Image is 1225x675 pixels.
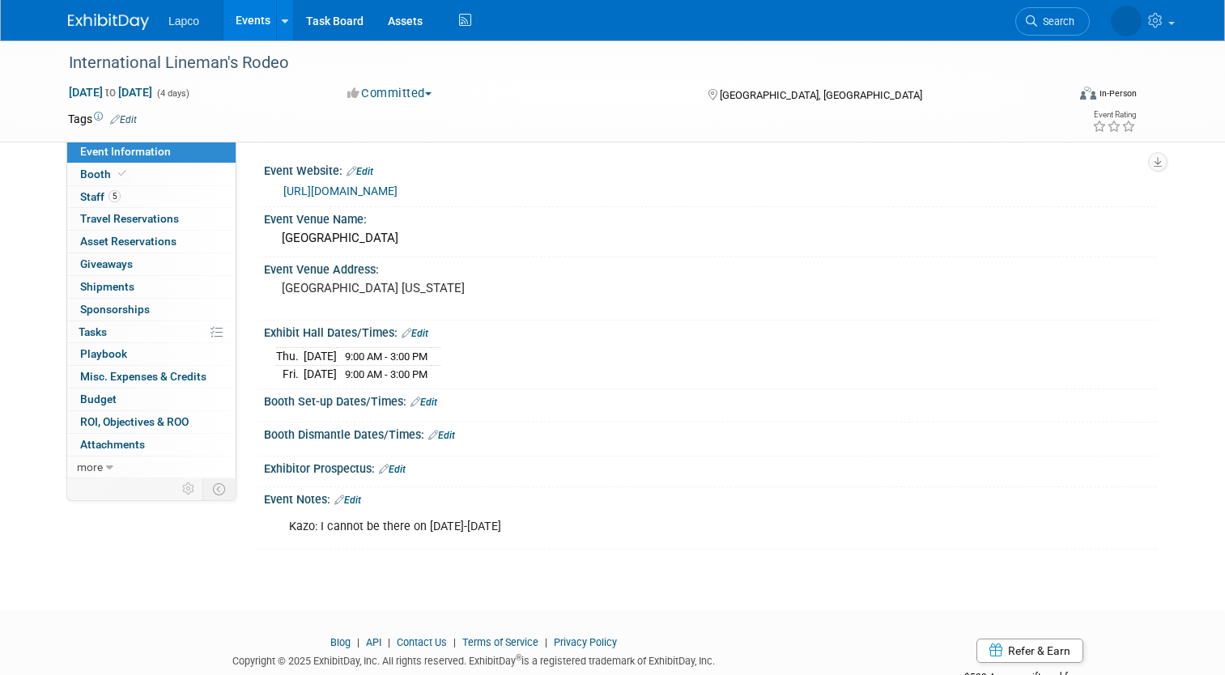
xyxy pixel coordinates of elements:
td: [DATE] [304,366,337,383]
a: Tasks [67,321,236,343]
a: Booth [67,163,236,185]
a: Edit [402,328,428,339]
a: Shipments [67,276,236,298]
span: [DATE] [DATE] [68,85,153,100]
a: Edit [347,166,373,177]
span: (4 days) [155,88,189,99]
span: to [103,86,118,99]
img: Marian Meiss [1111,6,1142,36]
a: [URL][DOMAIN_NAME] [283,185,398,197]
span: Event Information [80,145,171,158]
span: | [541,636,551,648]
div: Event Notes: [264,487,1157,508]
td: Tags [68,111,137,127]
a: Playbook [67,343,236,365]
span: [GEOGRAPHIC_DATA], [GEOGRAPHIC_DATA] [720,89,922,101]
div: Event Venue Name: [264,207,1157,227]
span: Asset Reservations [80,235,177,248]
a: Edit [379,464,406,475]
span: Sponsorships [80,303,150,316]
span: Search [1037,15,1074,28]
td: Personalize Event Tab Strip [175,478,203,499]
span: Staff [80,190,121,203]
span: ROI, Objectives & ROO [80,415,189,428]
a: Budget [67,388,236,410]
span: Budget [80,393,117,405]
div: Kazo: I cannot be there on [DATE]-[DATE] [278,511,984,543]
span: 9:00 AM - 3:00 PM [345,368,427,380]
div: Copyright © 2025 ExhibitDay, Inc. All rights reserved. ExhibitDay is a registered trademark of Ex... [68,650,878,669]
a: Asset Reservations [67,231,236,253]
div: [GEOGRAPHIC_DATA] [276,226,1145,251]
td: Fri. [276,366,304,383]
a: Blog [330,636,351,648]
div: Event Website: [264,159,1157,180]
a: Refer & Earn [976,639,1083,663]
a: Misc. Expenses & Credits [67,366,236,388]
span: Attachments [80,438,145,451]
span: Travel Reservations [80,212,179,225]
div: International Lineman's Rodeo [63,49,1046,78]
div: Event Venue Address: [264,257,1157,278]
td: Toggle Event Tabs [203,478,236,499]
span: Shipments [80,280,134,293]
div: Event Format [979,84,1137,108]
a: Search [1015,7,1090,36]
a: Event Information [67,141,236,163]
span: 9:00 AM - 3:00 PM [345,350,427,363]
img: ExhibitDay [68,14,149,30]
a: Contact Us [397,636,447,648]
td: [DATE] [304,348,337,366]
a: API [366,636,381,648]
pre: [GEOGRAPHIC_DATA] [US_STATE] [282,281,619,295]
sup: ® [516,653,521,662]
span: Playbook [80,347,127,360]
div: Booth Set-up Dates/Times: [264,389,1157,410]
span: | [384,636,394,648]
a: Edit [410,397,437,408]
a: ROI, Objectives & ROO [67,411,236,433]
i: Booth reservation complete [118,169,126,178]
a: Staff5 [67,186,236,208]
a: Edit [428,430,455,441]
div: In-Person [1099,87,1137,100]
span: Tasks [79,325,107,338]
span: | [449,636,460,648]
a: Privacy Policy [554,636,617,648]
a: Sponsorships [67,299,236,321]
span: Booth [80,168,130,180]
a: more [67,456,236,478]
div: Exhibitor Prospectus: [264,456,1157,478]
span: | [353,636,364,648]
button: Committed [342,85,438,102]
a: Attachments [67,434,236,456]
div: Event Rating [1092,111,1136,119]
span: Giveaways [80,257,133,270]
span: Misc. Expenses & Credits [80,370,206,383]
a: Giveaways [67,253,236,275]
img: Format-Inperson.png [1080,87,1096,100]
a: Edit [110,114,137,125]
a: Terms of Service [462,636,538,648]
span: 5 [108,190,121,202]
a: Edit [334,495,361,506]
a: Travel Reservations [67,208,236,230]
div: Booth Dismantle Dates/Times: [264,422,1157,444]
span: Lapco [168,15,199,28]
td: Thu. [276,348,304,366]
span: more [77,461,103,473]
div: Exhibit Hall Dates/Times: [264,321,1157,342]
